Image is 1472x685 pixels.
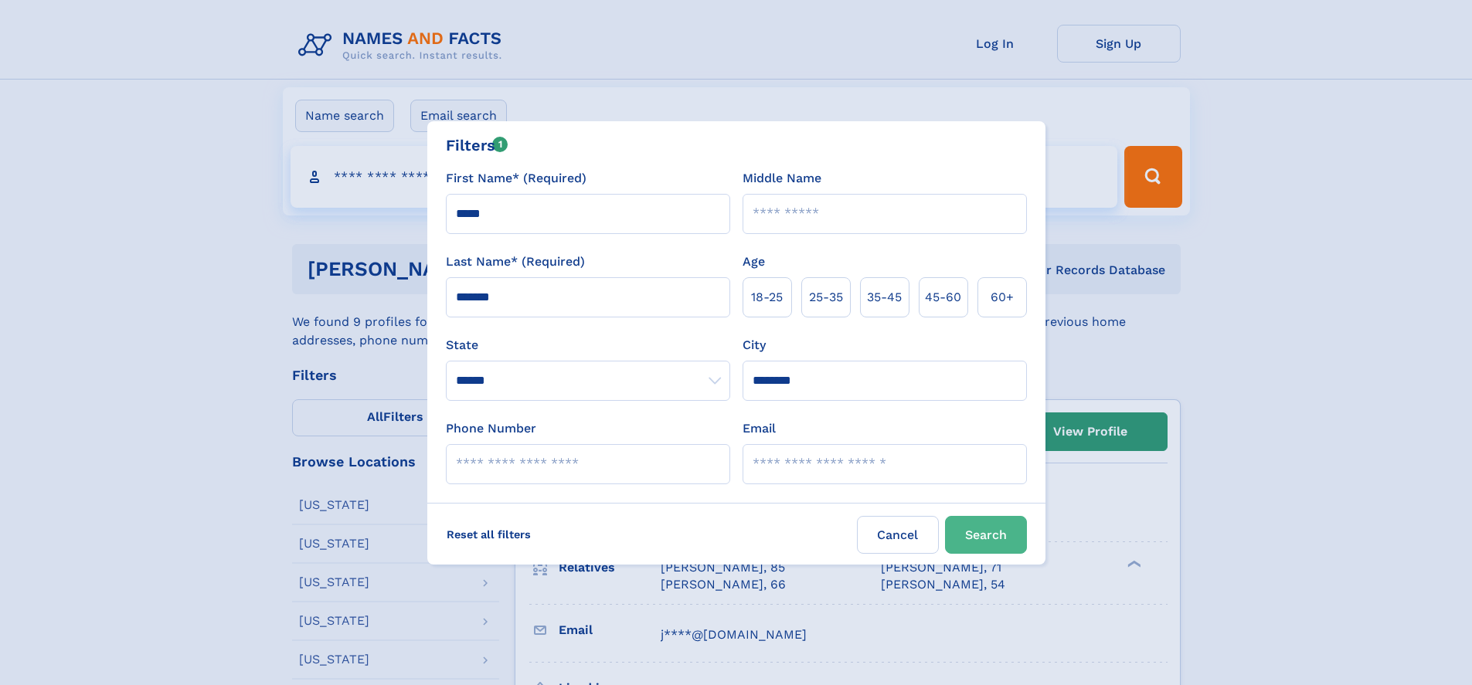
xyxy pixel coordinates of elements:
span: 18‑25 [751,288,783,307]
label: City [743,336,766,354]
span: 35‑45 [867,288,902,307]
span: 60+ [991,288,1014,307]
label: Middle Name [743,169,821,188]
label: First Name* (Required) [446,169,586,188]
span: 25‑35 [809,288,843,307]
label: Last Name* (Required) [446,253,585,271]
label: Email [743,419,776,438]
div: Filters [446,134,508,157]
label: Phone Number [446,419,536,438]
label: State [446,336,730,354]
label: Age [743,253,765,271]
button: Search [945,516,1027,554]
span: 45‑60 [925,288,961,307]
label: Reset all filters [437,516,541,553]
label: Cancel [857,516,939,554]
